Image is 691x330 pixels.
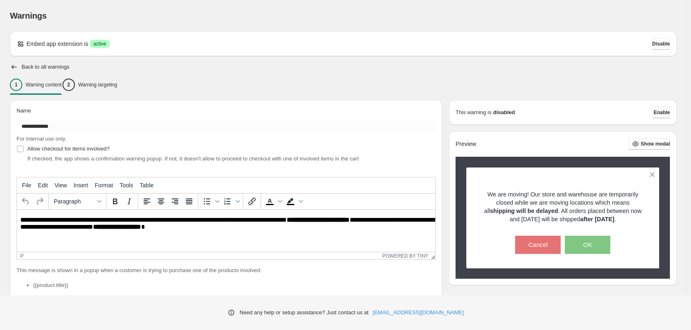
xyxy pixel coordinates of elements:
[515,236,561,254] button: Cancel
[654,109,670,116] span: Enable
[27,146,110,152] span: Allow checkout for items involved?
[263,194,283,208] div: Text color
[74,182,88,189] span: Insert
[493,108,515,117] strong: disabled
[55,182,67,189] span: View
[10,76,62,93] button: 1Warning content
[22,64,70,70] h2: Back to all warnings
[38,182,48,189] span: Edit
[652,41,670,47] span: Disable
[120,182,133,189] span: Tools
[10,11,47,20] span: Warnings
[17,136,66,142] span: For internal use only.
[17,210,435,252] iframe: Rich Text Area
[382,253,429,259] a: Powered by Tiny
[108,194,122,208] button: Bold
[33,194,47,208] button: Redo
[283,194,304,208] div: Background color
[182,194,196,208] button: Justify
[654,107,670,118] button: Enable
[456,141,476,148] h2: Preview
[26,81,62,88] p: Warning content
[62,76,117,93] button: 2Warning targeting
[27,155,359,162] span: If checked, the app shows a confirmation warning popup. If not, it doesn't allow to proceed to ch...
[629,138,670,150] button: Show modal
[490,208,558,214] strong: shipping will be delayed
[10,79,22,91] div: 1
[93,41,106,47] span: active
[373,308,464,317] a: [EMAIL_ADDRESS][DOMAIN_NAME]
[200,194,221,208] div: Bullet list
[245,194,259,208] button: Insert/edit link
[168,194,182,208] button: Align right
[580,216,614,222] strong: after [DATE]
[565,236,610,254] button: OK
[22,182,31,189] span: File
[26,40,88,48] p: Embed app extension is
[456,108,492,117] p: This warning is
[652,38,670,50] button: Disable
[50,194,104,208] button: Formats
[78,81,117,88] p: Warning targeting
[17,266,436,275] p: This message is shown in a popup when a customer is trying to purchase one of the products involved:
[481,190,645,223] p: We are moving! Our store and warehouse are temporarily closed while we are moving locations which...
[62,79,75,91] div: 2
[33,281,436,289] li: {{product.title}}
[95,182,113,189] span: Format
[122,194,136,208] button: Italic
[17,108,31,114] span: Name
[20,253,24,259] div: p
[641,141,670,147] span: Show modal
[154,194,168,208] button: Align center
[140,194,154,208] button: Align left
[221,194,241,208] div: Numbered list
[140,182,154,189] span: Table
[428,252,435,259] div: Resize
[19,194,33,208] button: Undo
[54,198,94,205] span: Paragraph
